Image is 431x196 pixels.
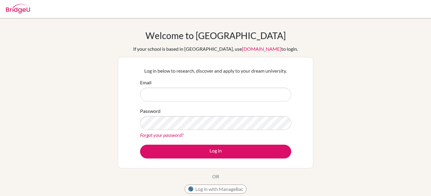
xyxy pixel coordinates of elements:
[133,45,298,53] div: If your school is based in [GEOGRAPHIC_DATA], use to login.
[140,67,291,74] p: Log in below to research, discover and apply to your dream university.
[145,30,286,41] h1: Welcome to [GEOGRAPHIC_DATA]
[140,132,183,138] a: Forgot your password?
[140,79,151,86] label: Email
[140,145,291,158] button: Log in
[6,4,30,14] img: Bridge-U
[185,185,246,194] button: Log in with ManageBac
[212,173,219,180] p: OR
[242,46,281,52] a: [DOMAIN_NAME]
[140,107,160,115] label: Password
